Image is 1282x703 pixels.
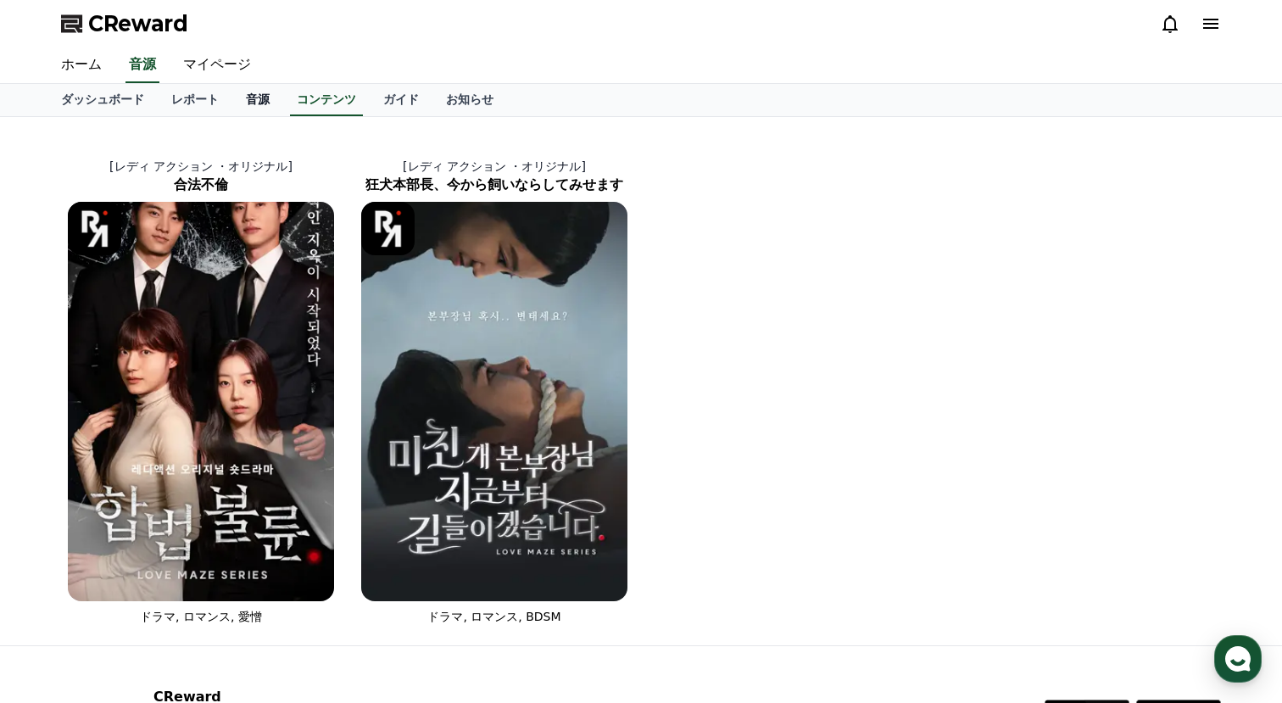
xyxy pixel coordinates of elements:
[140,610,262,623] span: ドラマ, ロマンス, 愛憎
[158,84,232,116] a: レポート
[125,47,159,83] a: 音源
[170,47,265,83] a: マイページ
[68,202,121,255] img: [object Object] Logo
[5,538,112,580] a: ホーム
[348,158,641,175] p: [レディ アクション ・オリジナル]
[54,158,348,175] p: [レディ アクション ・オリジナル]
[68,202,334,601] img: 合法不倫
[112,538,219,580] a: チャット
[361,202,627,601] img: 狂犬本部長、今から飼いならしてみせます
[232,84,283,116] a: 音源
[219,538,326,580] a: 設定
[54,175,348,195] h2: 合法不倫
[432,84,507,116] a: お知らせ
[370,84,432,116] a: ガイド
[47,47,115,83] a: ホーム
[348,144,641,639] a: [レディ アクション ・オリジナル] 狂犬本部長、今から飼いならしてみせます 狂犬本部長、今から飼いならしてみせます [object Object] Logo ドラマ, ロマンス, BDSM
[43,563,74,577] span: ホーム
[348,175,641,195] h2: 狂犬本部長、今から飼いならしてみせます
[145,564,186,577] span: チャット
[54,144,348,639] a: [レディ アクション ・オリジナル] 合法不倫 合法不倫 [object Object] Logo ドラマ, ロマンス, 愛憎
[47,84,158,116] a: ダッシュボード
[361,202,415,255] img: [object Object] Logo
[61,10,188,37] a: CReward
[290,84,363,116] a: コンテンツ
[427,610,560,623] span: ドラマ, ロマンス, BDSM
[88,10,188,37] span: CReward
[262,563,282,577] span: 設定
